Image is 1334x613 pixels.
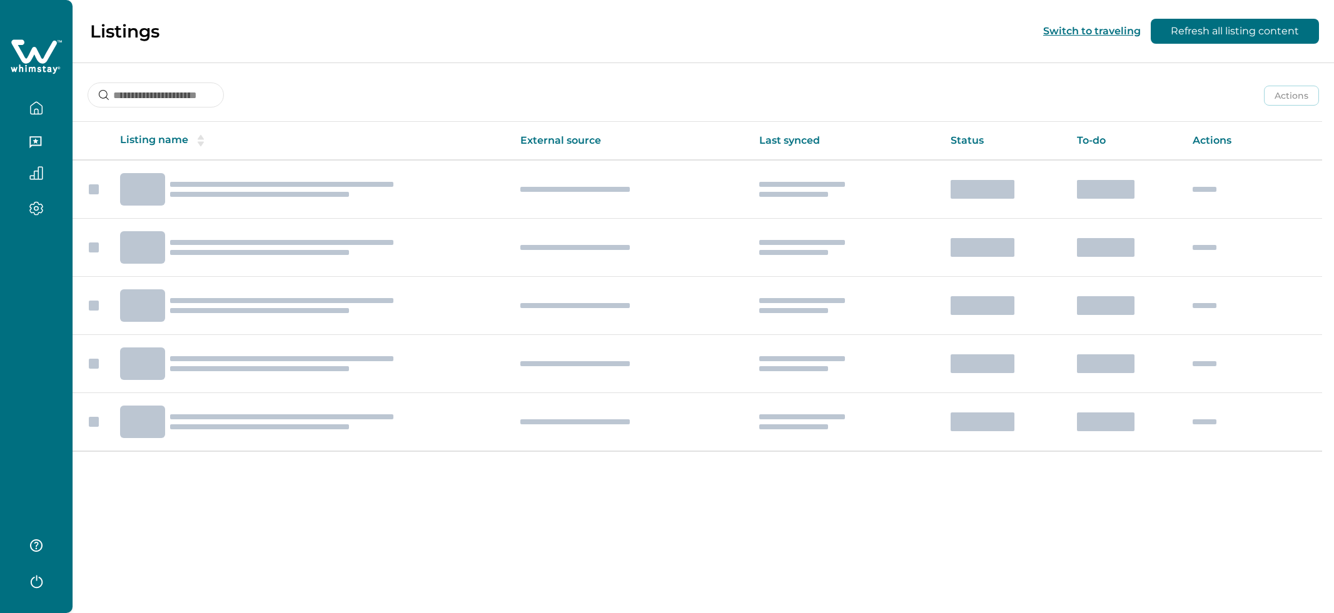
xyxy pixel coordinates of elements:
[188,134,213,147] button: sorting
[510,122,749,160] th: External source
[1043,25,1141,37] button: Switch to traveling
[941,122,1067,160] th: Status
[1264,86,1319,106] button: Actions
[90,21,159,42] p: Listings
[110,122,510,160] th: Listing name
[1183,122,1322,160] th: Actions
[1151,19,1319,44] button: Refresh all listing content
[1067,122,1183,160] th: To-do
[749,122,941,160] th: Last synced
